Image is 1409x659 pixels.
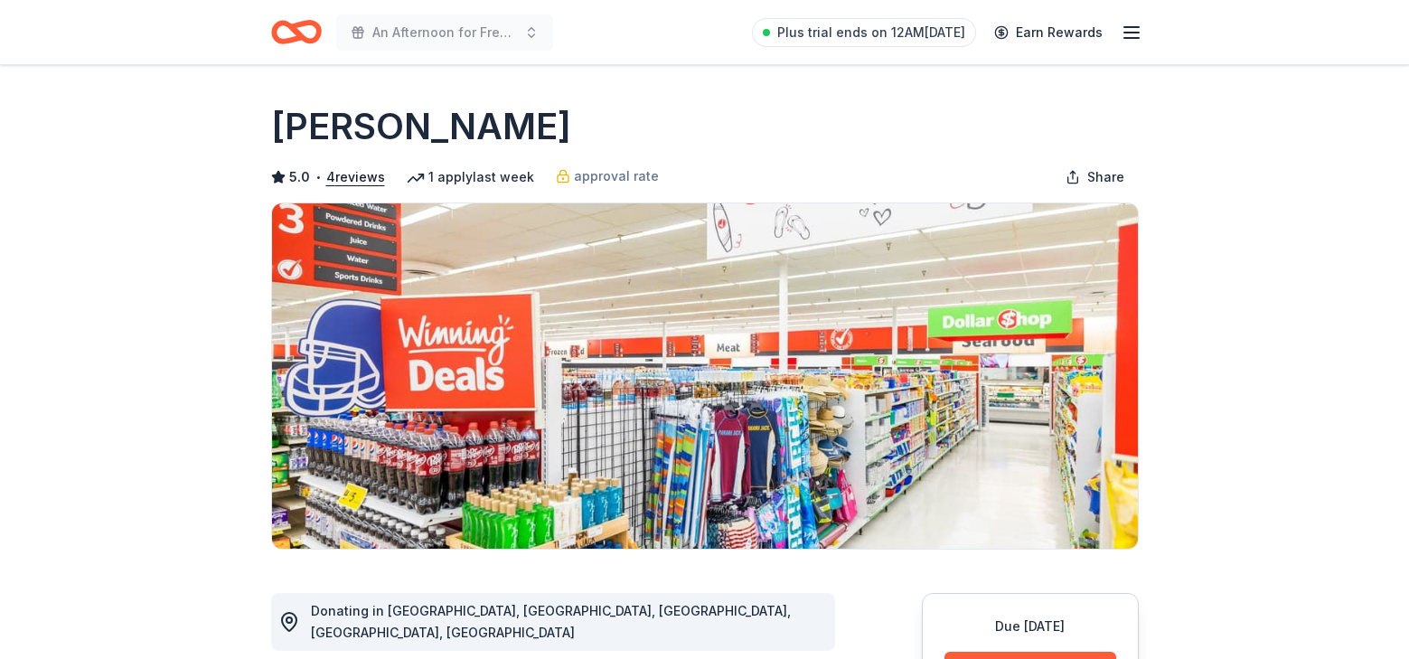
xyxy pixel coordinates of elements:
button: Share [1051,159,1139,195]
a: approval rate [556,165,659,187]
a: Plus trial ends on 12AM[DATE] [752,18,976,47]
span: Donating in [GEOGRAPHIC_DATA], [GEOGRAPHIC_DATA], [GEOGRAPHIC_DATA], [GEOGRAPHIC_DATA], [GEOGRAPH... [311,603,791,640]
span: • [315,170,321,184]
span: approval rate [574,165,659,187]
h1: [PERSON_NAME] [271,101,571,152]
span: An Afternoon for Freedom [372,22,517,43]
img: Image for Winn-Dixie [272,203,1138,549]
span: Share [1087,166,1124,188]
span: Plus trial ends on 12AM[DATE] [777,22,965,43]
div: 1 apply last week [407,166,534,188]
div: Due [DATE] [944,616,1116,637]
a: Home [271,11,322,53]
button: 4reviews [326,166,385,188]
a: Earn Rewards [983,16,1113,49]
span: 5.0 [289,166,310,188]
button: An Afternoon for Freedom [336,14,553,51]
